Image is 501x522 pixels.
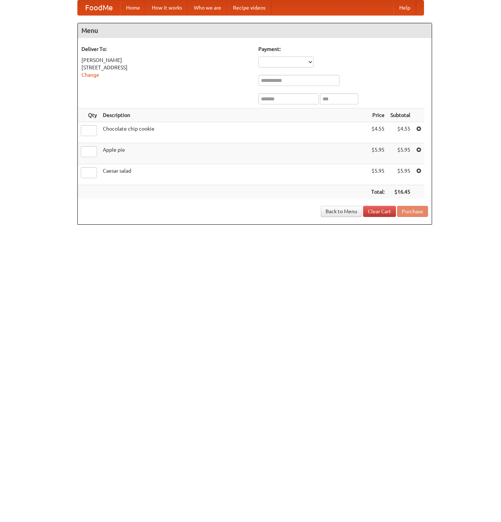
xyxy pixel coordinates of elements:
[368,143,387,164] td: $5.95
[387,143,413,164] td: $5.95
[81,45,251,53] h5: Deliver To:
[368,185,387,199] th: Total:
[146,0,188,15] a: How it works
[368,108,387,122] th: Price
[227,0,271,15] a: Recipe videos
[393,0,416,15] a: Help
[387,108,413,122] th: Subtotal
[363,206,396,217] a: Clear Cart
[100,108,368,122] th: Description
[120,0,146,15] a: Home
[397,206,428,217] button: Purchase
[81,64,251,71] div: [STREET_ADDRESS]
[78,108,100,122] th: Qty
[81,56,251,64] div: [PERSON_NAME]
[387,164,413,185] td: $5.95
[258,45,428,53] h5: Payment:
[100,122,368,143] td: Chocolate chip cookie
[368,122,387,143] td: $4.55
[188,0,227,15] a: Who we are
[81,72,99,78] a: Change
[100,164,368,185] td: Caesar salad
[387,122,413,143] td: $4.55
[321,206,362,217] a: Back to Menu
[100,143,368,164] td: Apple pie
[368,164,387,185] td: $5.95
[78,0,120,15] a: FoodMe
[78,23,432,38] h4: Menu
[387,185,413,199] th: $16.45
